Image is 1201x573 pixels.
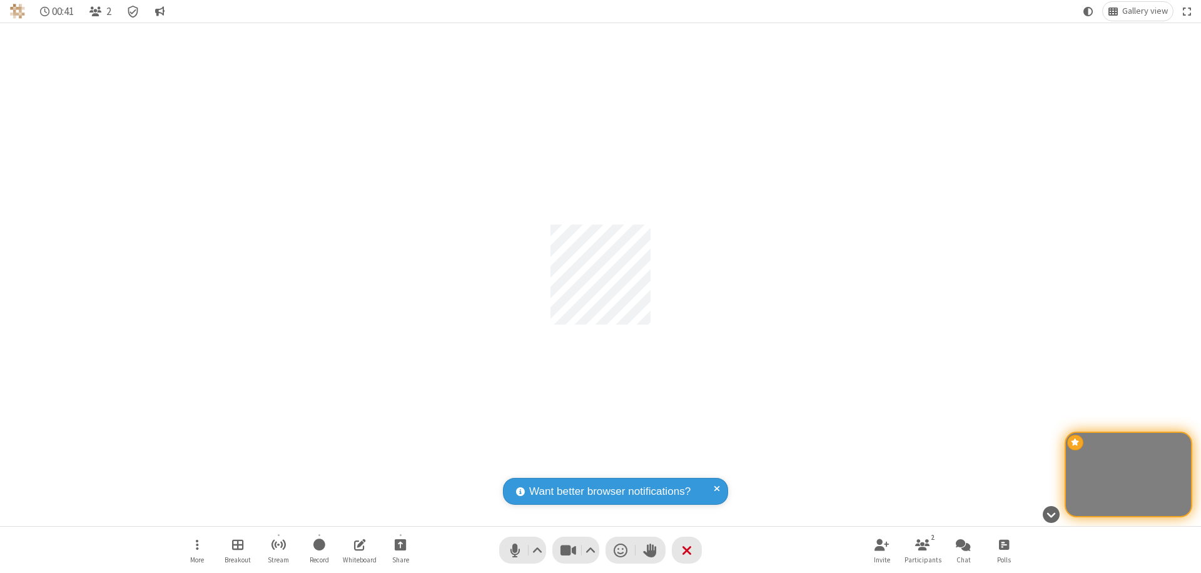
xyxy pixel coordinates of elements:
button: Open chat [945,532,982,568]
span: Share [392,556,409,564]
button: Using system theme [1078,2,1098,21]
button: End or leave meeting [672,537,702,564]
button: Video setting [582,537,599,564]
span: Want better browser notifications? [529,484,691,500]
span: Chat [956,556,971,564]
button: Open shared whiteboard [341,532,378,568]
div: Meeting details Encryption enabled [121,2,145,21]
span: Participants [905,556,941,564]
button: Start recording [300,532,338,568]
button: Change layout [1103,2,1173,21]
button: Conversation [149,2,170,21]
button: Stop video (⌘+Shift+V) [552,537,599,564]
span: Invite [874,556,890,564]
span: Gallery view [1122,6,1168,16]
button: Mute (⌘+Shift+A) [499,537,546,564]
span: 2 [106,6,111,18]
span: Breakout [225,556,251,564]
button: Hide [1038,499,1064,529]
span: Whiteboard [343,556,377,564]
span: More [190,556,204,564]
span: Polls [997,556,1011,564]
button: Invite participants (⌘+Shift+I) [863,532,901,568]
button: Start streaming [260,532,297,568]
button: Raise hand [636,537,666,564]
button: Audio settings [529,537,546,564]
span: 00:41 [52,6,74,18]
button: Open poll [985,532,1023,568]
div: 2 [928,532,938,543]
button: Manage Breakout Rooms [219,532,256,568]
button: Open participant list [904,532,941,568]
button: Fullscreen [1178,2,1197,21]
button: Send a reaction [606,537,636,564]
button: Open participant list [84,2,116,21]
button: Start sharing [382,532,419,568]
span: Stream [268,556,289,564]
img: QA Selenium DO NOT DELETE OR CHANGE [10,4,25,19]
div: Timer [35,2,79,21]
span: Record [310,556,329,564]
button: Open menu [178,532,216,568]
